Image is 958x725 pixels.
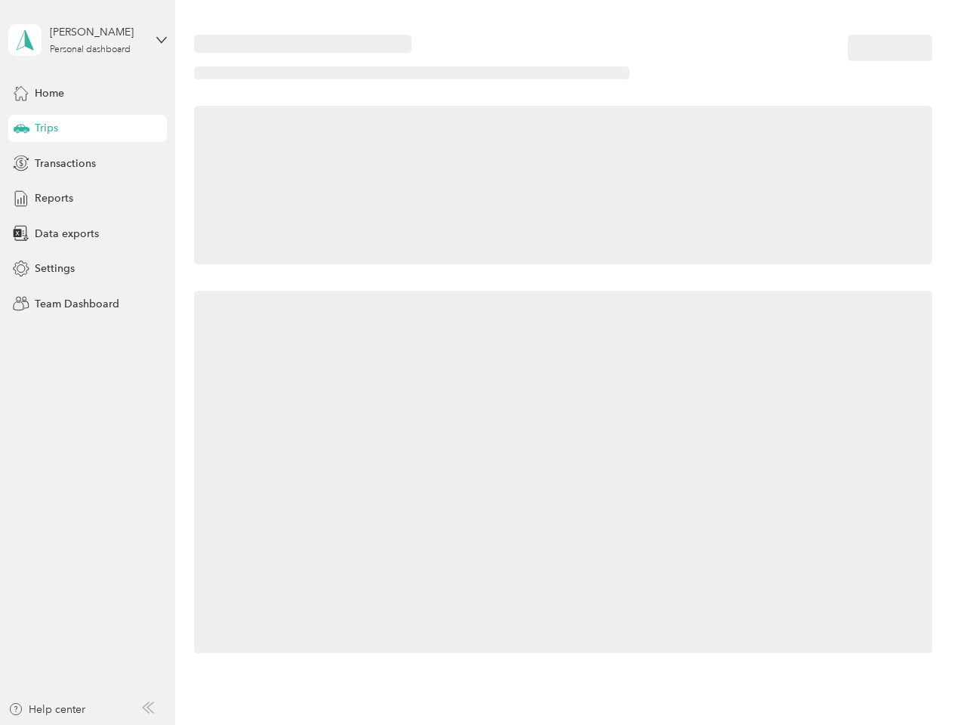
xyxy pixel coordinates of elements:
[35,190,73,206] span: Reports
[873,640,958,725] iframe: Everlance-gr Chat Button Frame
[35,156,96,171] span: Transactions
[8,702,85,717] button: Help center
[35,296,119,312] span: Team Dashboard
[50,24,144,40] div: [PERSON_NAME]
[35,85,64,101] span: Home
[35,226,99,242] span: Data exports
[35,261,75,276] span: Settings
[50,45,131,54] div: Personal dashboard
[35,120,58,136] span: Trips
